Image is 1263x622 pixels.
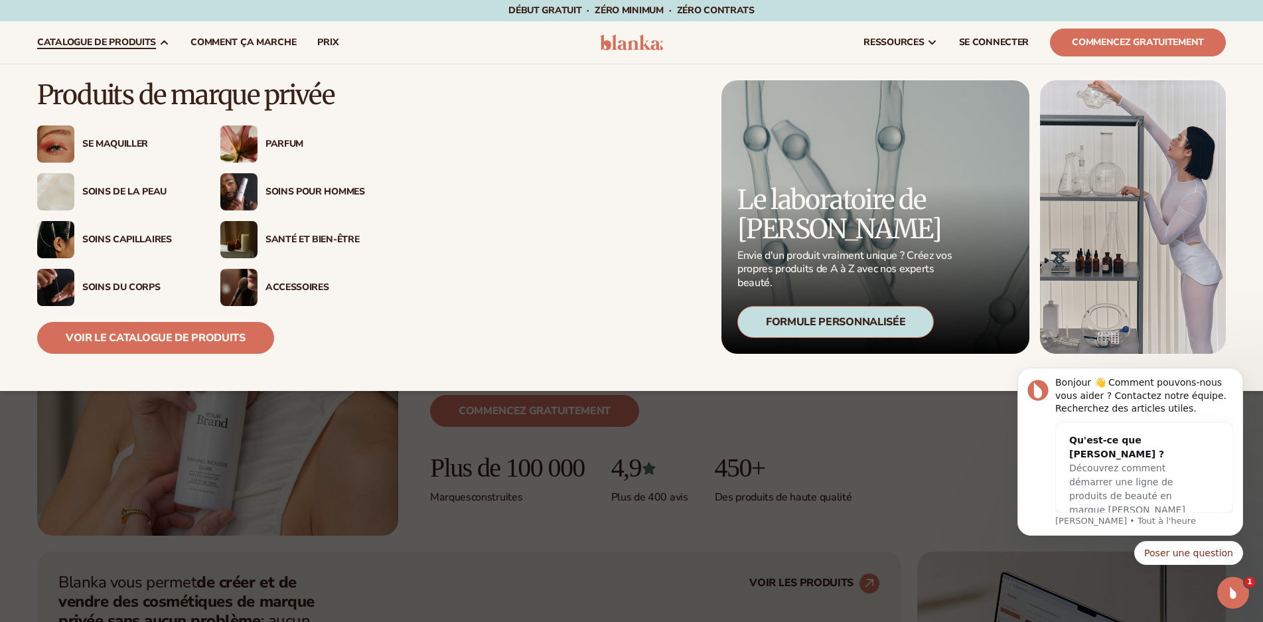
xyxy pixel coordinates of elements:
[265,137,303,150] font: Parfum
[669,4,672,17] font: ·
[37,125,74,163] img: Femme avec du maquillage pour les yeux pailleté.
[37,269,74,306] img: Main d'homme appliquant une crème hydratante.
[27,21,180,64] a: catalogue de produits
[307,21,349,64] a: prix
[66,331,246,345] font: Voir le catalogue de produits
[37,322,274,354] a: Voir le catalogue de produits
[721,80,1029,354] a: Formule du produit microscopique. Le laboratoire de [PERSON_NAME] Envie d'un produit vraiment uni...
[82,185,167,198] font: Soins de la peau
[37,173,74,210] img: Échantillon de crème hydratante.
[863,36,924,48] font: ressources
[37,78,334,112] font: Produits de marque privée
[37,125,194,163] a: Femme avec du maquillage pour les yeux pailleté. Se maquiller
[265,185,365,198] font: Soins pour hommes
[948,21,1040,64] a: SE CONNECTER
[37,269,194,306] a: Main d'homme appliquant une crème hydratante. Soins du corps
[220,269,377,306] a: Femme avec un pinceau de maquillage. Accessoires
[317,36,338,48] font: prix
[737,248,952,291] font: Envie d'un produit vraiment unique ? Créez vos propres produits de A à Z avec nos experts beauté.
[220,125,377,163] a: Fleur rose en fleurs. Parfum
[1072,36,1204,48] font: Commencez gratuitement
[220,221,258,258] img: Bougies et encens sur la table.
[82,233,172,246] font: Soins capillaires
[959,36,1029,48] font: SE CONNECTER
[220,173,377,210] a: Homme tenant une bouteille de crème hydratante. Soins pour hommes
[737,183,941,246] font: Le laboratoire de [PERSON_NAME]
[180,21,307,64] a: Comment ça marche
[265,233,359,246] font: Santé et bien-être
[998,356,1263,573] iframe: Message de notifications d'interphone
[82,137,148,150] font: Se maquiller
[766,315,905,329] font: Formule personnalisée
[220,269,258,306] img: Femme avec un pinceau de maquillage.
[600,35,663,50] img: logo
[37,36,156,48] font: catalogue de produits
[220,173,258,210] img: Homme tenant une bouteille de crème hydratante.
[37,221,74,258] img: Cheveux féminins tirés en arrière avec des pinces.
[190,36,296,48] font: Comment ça marche
[265,281,329,293] font: Accessoires
[1040,80,1226,354] img: Femme dans un laboratoire avec du matériel.
[82,281,161,293] font: Soins du corps
[853,21,948,64] a: ressources
[508,4,581,17] font: Début gratuit
[37,221,194,258] a: Cheveux féminins tirés en arrière avec des pinces. Soins capillaires
[595,4,664,17] font: ZÉRO minimum
[37,173,194,210] a: Échantillon de crème hydratante. Soins de la peau
[1247,578,1252,586] font: 1
[1217,577,1249,609] iframe: Chat en direct par interphone
[220,221,377,258] a: Bougies et encens sur la table. Santé et bien-être
[220,125,258,163] img: Fleur rose en fleurs.
[587,4,589,17] font: ·
[1050,29,1226,56] a: Commencez gratuitement
[677,4,755,17] font: ZÉRO contrats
